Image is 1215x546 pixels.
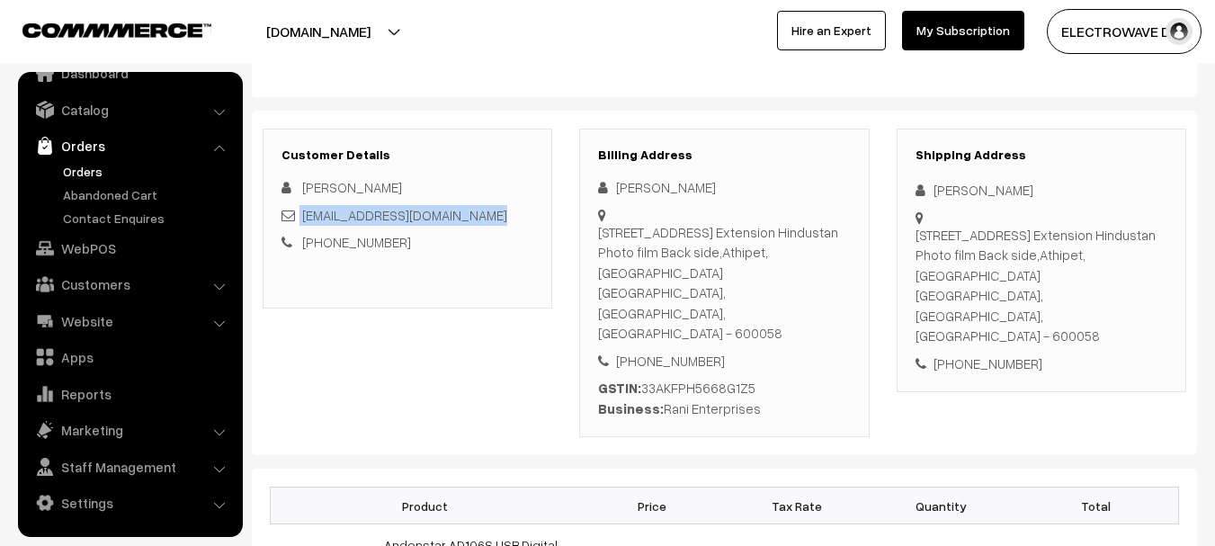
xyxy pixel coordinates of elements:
[22,487,237,519] a: Settings
[22,378,237,410] a: Reports
[203,9,433,54] button: [DOMAIN_NAME]
[22,18,180,40] a: COMMMERCE
[1047,9,1202,54] button: ELECTROWAVE DE…
[22,130,237,162] a: Orders
[916,354,1167,374] div: [PHONE_NUMBER]
[302,234,411,250] a: [PHONE_NUMBER]
[22,341,237,373] a: Apps
[598,222,850,344] div: [STREET_ADDRESS] Extension Hindustan Photo film Back side,Athipet,[GEOGRAPHIC_DATA] [GEOGRAPHIC_D...
[869,488,1014,524] th: Quantity
[598,177,850,198] div: [PERSON_NAME]
[58,162,237,181] a: Orders
[22,94,237,126] a: Catalog
[281,148,533,163] h3: Customer Details
[302,207,507,223] a: [EMAIL_ADDRESS][DOMAIN_NAME]
[598,378,850,418] div: 33AKFPH5668G1Z5 Rani Enterprises
[1014,488,1179,524] th: Total
[22,414,237,446] a: Marketing
[580,488,725,524] th: Price
[916,148,1167,163] h3: Shipping Address
[1166,18,1193,45] img: user
[724,488,869,524] th: Tax Rate
[302,179,402,195] span: [PERSON_NAME]
[22,451,237,483] a: Staff Management
[916,225,1167,346] div: [STREET_ADDRESS] Extension Hindustan Photo film Back side,Athipet,[GEOGRAPHIC_DATA] [GEOGRAPHIC_D...
[598,148,850,163] h3: Billing Address
[22,268,237,300] a: Customers
[916,180,1167,201] div: [PERSON_NAME]
[22,23,211,37] img: COMMMERCE
[598,380,641,396] b: GSTIN:
[22,232,237,264] a: WebPOS
[22,57,237,89] a: Dashboard
[58,209,237,228] a: Contact Enquires
[271,488,580,524] th: Product
[777,11,886,50] a: Hire an Expert
[598,351,850,371] div: [PHONE_NUMBER]
[902,11,1024,50] a: My Subscription
[22,305,237,337] a: Website
[598,400,664,416] b: Business:
[58,185,237,204] a: Abandoned Cart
